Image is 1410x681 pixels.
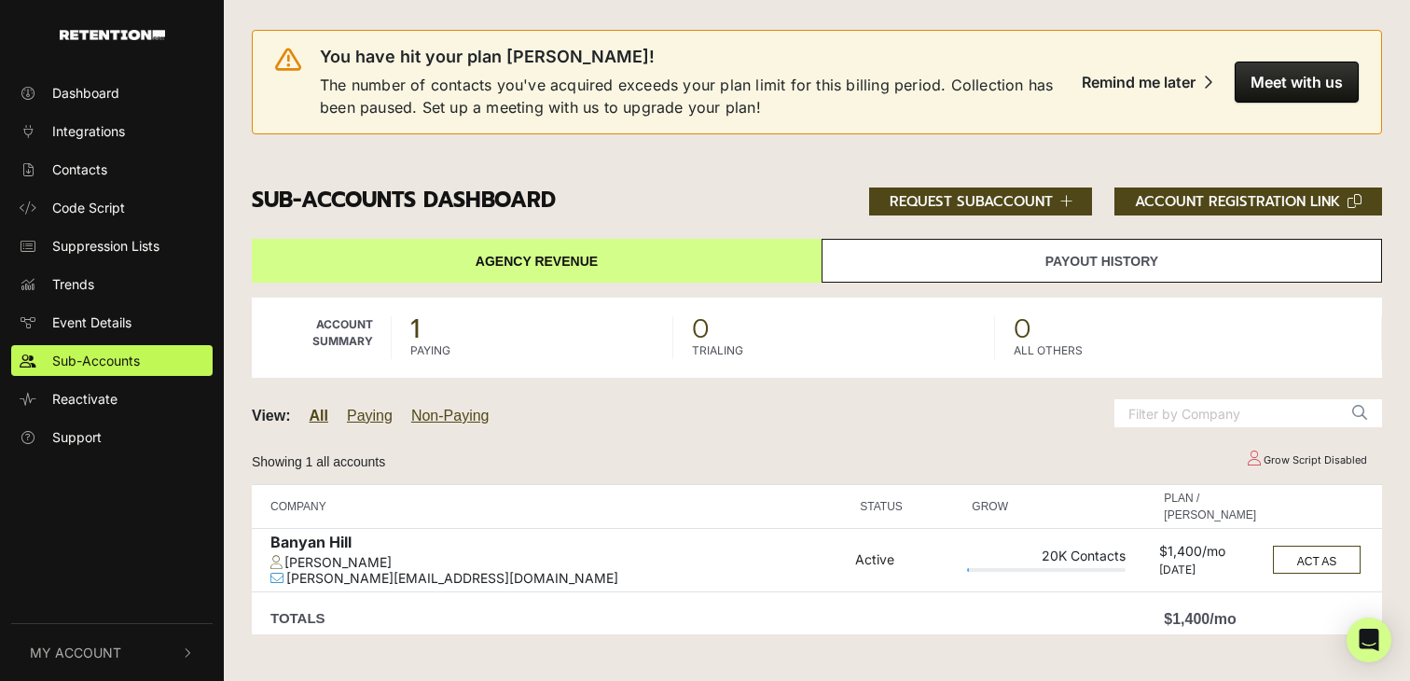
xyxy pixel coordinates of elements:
[52,121,125,141] span: Integrations
[252,239,822,283] a: Agency Revenue
[1159,544,1261,563] div: $1,400/mo
[270,571,846,587] div: [PERSON_NAME][EMAIL_ADDRESS][DOMAIN_NAME]
[850,529,962,592] td: Active
[869,188,1093,215] button: REQUEST SUBACCOUNT
[11,116,213,146] a: Integrations
[967,568,1126,572] div: Plan Usage: 1%
[52,160,107,179] span: Contacts
[11,422,213,452] a: Support
[252,188,1382,215] h3: Sub-accounts Dashboard
[52,427,102,447] span: Support
[850,485,962,529] th: STATUS
[252,408,291,424] strong: View:
[967,549,1126,568] div: 20K Contacts
[11,269,213,299] a: Trends
[1164,611,1236,627] strong: $1,400/mo
[11,77,213,108] a: Dashboard
[252,591,850,634] td: TOTALS
[52,274,94,294] span: Trends
[11,345,213,376] a: Sub-Accounts
[1235,62,1359,103] button: Meet with us
[1067,62,1227,103] button: Remind me later
[52,313,131,332] span: Event Details
[252,454,385,469] small: Showing 1 all accounts
[347,408,393,424] a: Paying
[1347,618,1391,662] div: Open Intercom Messenger
[1114,399,1338,427] input: Filter by Company
[822,239,1382,283] a: Payout History
[252,485,850,529] th: COMPANY
[52,351,140,370] span: Sub-Accounts
[11,154,213,185] a: Contacts
[30,643,121,662] span: My Account
[410,342,450,359] label: PAYING
[252,298,392,378] td: Account Summary
[11,192,213,223] a: Code Script
[60,30,165,40] img: Retention.com
[1014,342,1083,359] label: ALL OTHERS
[320,74,1090,118] span: The number of contacts you've acquired exceeds your plan limit for this billing period. Collectio...
[1082,73,1196,91] div: Remind me later
[1014,316,1363,342] span: 0
[1114,188,1382,215] button: ACCOUNT REGISTRATION LINK
[1273,546,1361,574] button: ACT AS
[1159,563,1261,577] div: [DATE]
[11,624,213,681] button: My Account
[410,309,420,349] strong: 1
[692,316,977,342] span: 0
[52,198,125,217] span: Code Script
[692,342,743,359] label: TRIALING
[52,83,119,103] span: Dashboard
[11,383,213,414] a: Reactivate
[270,555,846,571] div: [PERSON_NAME]
[320,46,655,68] span: You have hit your plan [PERSON_NAME]!
[1230,444,1382,477] td: Grow Script Disabled
[310,408,328,424] a: All
[11,230,213,261] a: Suppression Lists
[52,236,159,256] span: Suppression Lists
[270,534,846,555] div: Banyan Hill
[962,485,1130,529] th: GROW
[411,408,490,424] a: Non-Paying
[11,307,213,338] a: Event Details
[52,389,117,409] span: Reactivate
[1154,485,1265,529] th: PLAN / [PERSON_NAME]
